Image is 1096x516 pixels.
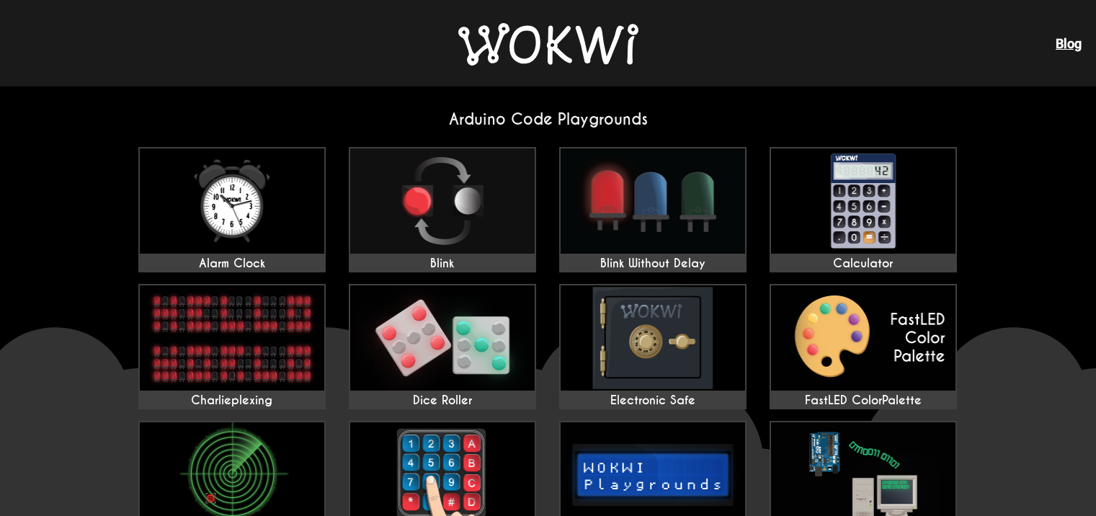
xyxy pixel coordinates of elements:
div: Electronic Safe [561,393,745,408]
a: FastLED ColorPalette [770,284,957,409]
img: Dice Roller [350,285,535,391]
a: Calculator [770,147,957,272]
a: Charlieplexing [138,284,326,409]
img: FastLED ColorPalette [771,285,955,391]
h2: Arduino Code Playgrounds [127,110,970,129]
div: FastLED ColorPalette [771,393,955,408]
img: Charlieplexing [140,285,324,391]
a: Blink [349,147,536,272]
img: Blink [350,148,535,254]
div: Blink [350,257,535,271]
a: Blink Without Delay [559,147,747,272]
a: Dice Roller [349,284,536,409]
a: Blog [1056,36,1082,51]
img: Alarm Clock [140,148,324,254]
img: Calculator [771,148,955,254]
img: Wokwi [458,23,638,66]
div: Blink Without Delay [561,257,745,271]
div: Dice Roller [350,393,535,408]
div: Alarm Clock [140,257,324,271]
div: Calculator [771,257,955,271]
div: Charlieplexing [140,393,324,408]
img: Electronic Safe [561,285,745,391]
img: Blink Without Delay [561,148,745,254]
a: Electronic Safe [559,284,747,409]
a: Alarm Clock [138,147,326,272]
